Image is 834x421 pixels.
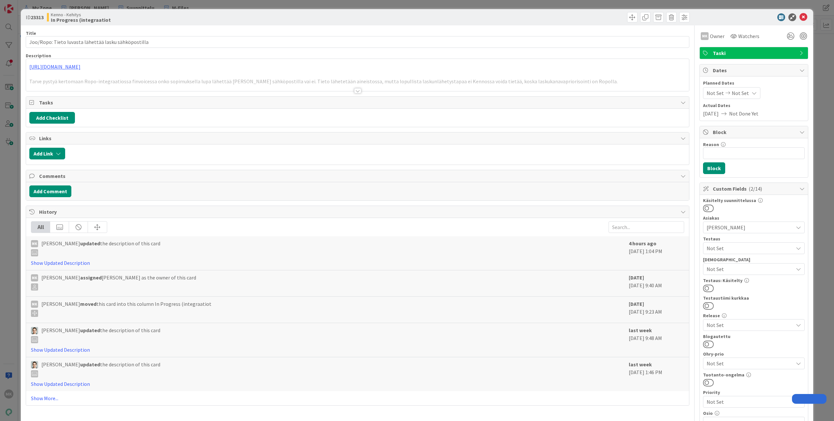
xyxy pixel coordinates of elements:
[31,260,90,266] a: Show Updated Description
[629,361,652,368] b: last week
[703,257,805,262] div: [DEMOGRAPHIC_DATA]
[629,239,684,267] div: [DATE] 1:04 PM
[31,14,44,20] b: 23313
[39,134,677,142] span: Links
[51,17,111,22] b: In Progress (integraatiot
[31,361,38,368] img: TT
[738,32,759,40] span: Watchers
[80,361,100,368] b: updated
[80,240,100,247] b: updated
[31,274,38,281] div: MK
[31,381,90,387] a: Show Updated Description
[41,326,160,343] span: [PERSON_NAME] the description of this card
[31,394,684,402] a: Show More...
[707,244,793,252] span: Not Set
[629,327,652,333] b: last week
[39,99,677,106] span: Tasks
[749,185,762,192] span: ( 2/14 )
[707,359,790,368] span: Not Set
[31,301,38,308] div: MK
[26,30,36,36] label: Title
[31,346,90,353] a: Show Updated Description
[29,112,75,124] button: Add Checklist
[609,221,684,233] input: Search...
[703,278,805,283] div: Testaus: Käsitelty
[713,49,796,57] span: Taski
[629,301,644,307] b: [DATE]
[707,265,793,273] span: Not Set
[31,222,50,233] div: All
[713,66,796,74] span: Dates
[29,148,65,159] button: Add Link
[41,300,211,317] span: [PERSON_NAME] this card into this column In Progress (integraatiot
[80,274,102,281] b: assigned
[703,390,805,395] div: Priority
[29,63,80,70] a: [URL][DOMAIN_NAME]
[703,110,719,117] span: [DATE]
[31,327,38,334] img: TT
[703,216,805,220] div: Asiakas
[732,89,749,97] span: Not Set
[41,274,196,291] span: [PERSON_NAME] [PERSON_NAME] as the owner of this card
[713,128,796,136] span: Block
[31,240,38,247] div: MK
[703,352,805,356] div: Ohry-prio
[703,313,805,318] div: Release
[629,360,684,388] div: [DATE] 1:46 PM
[707,321,793,329] span: Not Set
[703,296,805,300] div: Testaustiimi kurkkaa
[629,240,656,247] b: 4 hours ago
[629,300,684,319] div: [DATE] 9:23 AM
[703,373,805,377] div: Tuotanto-ongelma
[703,102,805,109] span: Actual Dates
[701,32,709,40] div: MK
[629,326,684,354] div: [DATE] 9:48 AM
[41,360,160,377] span: [PERSON_NAME] the description of this card
[51,12,111,17] span: Kenno - Kehitys
[707,397,790,406] span: Not Set
[80,327,100,333] b: updated
[703,142,719,147] label: Reason
[39,172,677,180] span: Comments
[41,239,160,256] span: [PERSON_NAME] the description of this card
[707,89,724,97] span: Not Set
[703,80,805,87] span: Planned Dates
[39,208,677,216] span: History
[703,334,805,339] div: Blogautettu
[703,198,805,203] div: Käsitelty suunnittelussa
[26,36,689,48] input: type card name here...
[713,185,796,193] span: Custom Fields
[707,224,793,231] span: [PERSON_NAME]
[629,274,684,293] div: [DATE] 9:40 AM
[710,32,725,40] span: Owner
[703,162,725,174] button: Block
[26,13,44,21] span: ID
[26,53,51,59] span: Description
[703,237,805,241] div: Testaus
[729,110,758,117] span: Not Done Yet
[629,274,644,281] b: [DATE]
[80,301,96,307] b: moved
[703,411,805,415] div: Osio
[29,185,71,197] button: Add Comment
